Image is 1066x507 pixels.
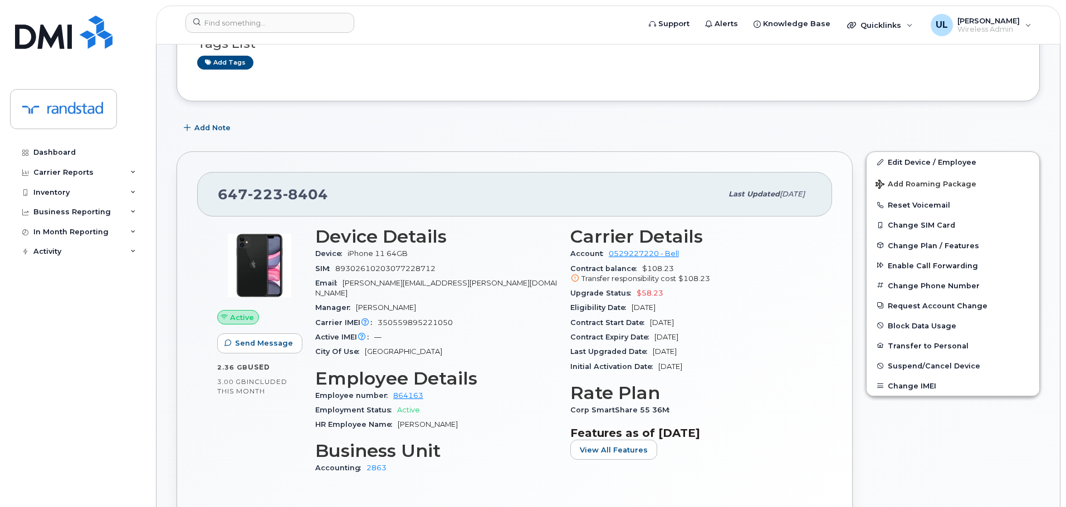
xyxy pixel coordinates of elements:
button: Add Roaming Package [867,172,1039,195]
a: Add tags [197,56,253,70]
a: Support [641,13,697,35]
a: Knowledge Base [746,13,838,35]
span: [DATE] [632,303,656,312]
a: Edit Device / Employee [867,152,1039,172]
span: Alerts [715,18,738,29]
span: Contract Start Date [570,318,650,327]
div: Uraib Lakhani [923,14,1039,36]
span: [PERSON_NAME][EMAIL_ADDRESS][PERSON_NAME][DOMAIN_NAME] [315,279,557,297]
span: Device [315,249,348,258]
span: UL [936,18,948,32]
span: Account [570,249,609,258]
span: Accounting [315,464,366,472]
span: Quicklinks [860,21,901,29]
span: Add Note [194,122,231,133]
span: View All Features [580,445,648,455]
span: 2.36 GB [217,363,248,371]
span: 350559895221050 [378,318,453,327]
span: used [248,363,270,371]
span: HR Employee Name [315,420,398,429]
h3: Tags List [197,37,1019,51]
span: Active [230,312,254,323]
span: 8404 [283,186,328,203]
span: Last Upgraded Date [570,347,653,356]
button: Suspend/Cancel Device [867,356,1039,376]
a: 2863 [366,464,387,472]
span: Corp SmartShare 55 36M [570,406,675,414]
span: Transfer responsibility cost [581,274,676,283]
span: [DATE] [653,347,677,356]
span: Carrier IMEI [315,318,378,327]
button: View All Features [570,440,657,460]
span: [GEOGRAPHIC_DATA] [365,347,442,356]
span: Upgrade Status [570,289,637,297]
span: [DATE] [654,333,678,341]
img: iPhone_11.jpg [226,232,293,299]
span: Active IMEI [315,333,374,341]
button: Change Phone Number [867,275,1039,296]
span: Wireless Admin [957,25,1020,34]
span: included this month [217,377,287,396]
span: [PERSON_NAME] [957,16,1020,25]
h3: Device Details [315,227,557,247]
span: [PERSON_NAME] [356,303,416,312]
h3: Carrier Details [570,227,812,247]
button: Send Message [217,333,302,353]
h3: Employee Details [315,368,557,388]
span: Eligibility Date [570,303,632,312]
button: Request Account Change [867,296,1039,316]
span: Employee number [315,391,393,400]
button: Transfer to Personal [867,336,1039,356]
button: Change IMEI [867,376,1039,396]
span: Employment Status [315,406,397,414]
button: Reset Voicemail [867,195,1039,215]
span: Knowledge Base [763,18,830,29]
span: Change Plan / Features [888,241,979,249]
span: City Of Use [315,347,365,356]
span: 89302610203077228712 [335,264,436,273]
span: $108.23 [570,264,812,284]
span: SIM [315,264,335,273]
span: 223 [248,186,283,203]
span: $108.23 [678,274,710,283]
span: 3.00 GB [217,378,247,386]
button: Add Note [177,118,240,138]
a: Alerts [697,13,746,35]
span: [DATE] [780,190,805,198]
h3: Rate Plan [570,383,812,403]
div: Quicklinks [839,14,921,36]
span: 647 [218,186,328,203]
span: — [374,333,382,341]
a: 0529227220 - Bell [609,249,679,258]
span: Support [658,18,690,29]
span: iPhone 11 64GB [348,249,408,258]
span: [DATE] [658,362,682,371]
input: Find something... [185,13,354,33]
span: Contract balance [570,264,642,273]
button: Enable Call Forwarding [867,255,1039,275]
button: Change SIM Card [867,215,1039,235]
span: Suspend/Cancel Device [888,362,980,370]
button: Block Data Usage [867,316,1039,336]
span: [DATE] [650,318,674,327]
button: Change Plan / Features [867,235,1039,255]
span: Contract Expiry Date [570,333,654,341]
span: $58.23 [637,289,663,297]
span: Initial Activation Date [570,362,658,371]
span: Send Message [235,338,293,348]
span: Active [397,406,420,414]
span: Add Roaming Package [876,180,976,190]
h3: Features as of [DATE] [570,426,812,440]
h3: Business Unit [315,441,557,461]
a: 864163 [393,391,423,400]
span: [PERSON_NAME] [398,420,458,429]
span: Manager [315,303,356,312]
span: Enable Call Forwarding [888,261,978,269]
span: Last updated [728,190,780,198]
span: Email [315,279,343,287]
